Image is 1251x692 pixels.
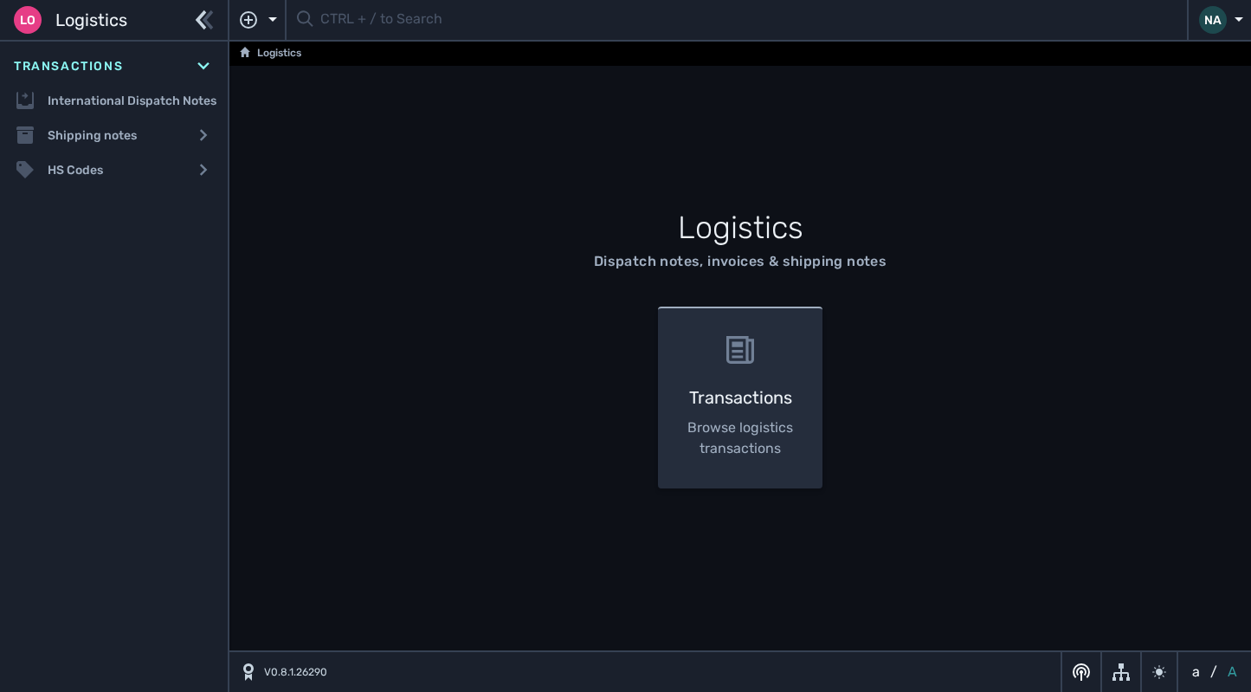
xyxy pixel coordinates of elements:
h3: Transactions [686,385,794,411]
p: Browse logistics transactions [686,417,794,459]
span: / [1210,662,1217,682]
span: Logistics [55,7,127,33]
h1: Logistics [371,204,1110,251]
div: NA [1199,6,1227,34]
input: CTRL + / to Search [320,3,1177,37]
span: Transactions [14,57,123,75]
span: V0.8.1.26290 [264,664,327,680]
div: Dispatch notes, invoices & shipping notes [594,251,887,272]
a: Transactions Browse logistics transactions [648,307,832,488]
button: A [1224,662,1241,682]
button: a [1189,662,1203,682]
a: Logistics [240,43,301,64]
div: Lo [14,6,42,34]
